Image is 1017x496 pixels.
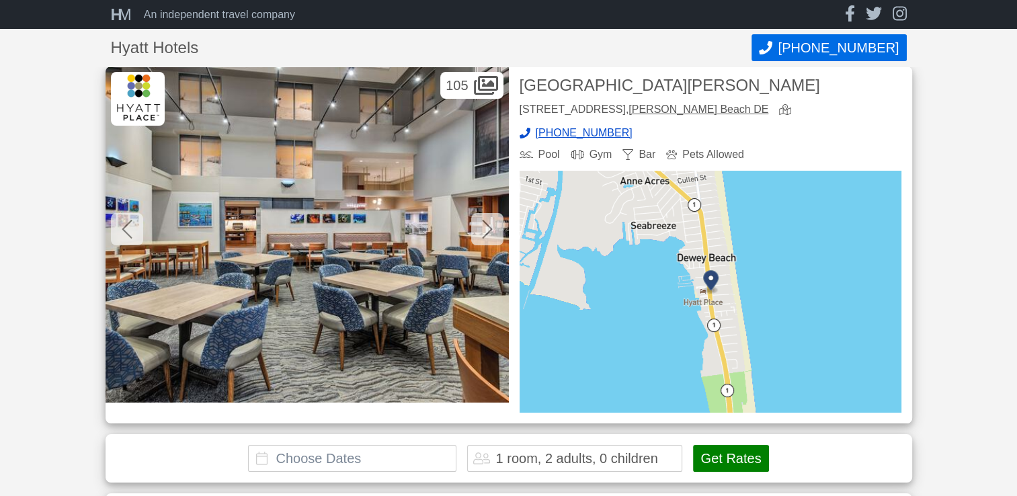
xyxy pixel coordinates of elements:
[520,104,769,117] div: [STREET_ADDRESS],
[495,452,657,465] div: 1 room, 2 adults, 0 children
[520,149,560,160] div: Pool
[106,67,509,403] img: Lobby sitting area
[111,5,118,24] span: H
[536,128,633,138] span: [PHONE_NUMBER]
[118,5,128,24] span: M
[144,9,295,20] div: An independent travel company
[666,149,744,160] div: Pets Allowed
[111,7,138,23] a: HM
[779,104,797,117] a: view map
[111,72,165,126] img: Hyatt Hotels
[571,149,612,160] div: Gym
[248,445,456,472] input: Choose Dates
[778,40,899,56] span: [PHONE_NUMBER]
[693,445,768,472] button: Get Rates
[622,149,655,160] div: Bar
[111,40,752,56] h1: Hyatt Hotels
[520,77,901,93] h2: [GEOGRAPHIC_DATA][PERSON_NAME]
[893,5,907,24] a: instagram
[440,72,503,99] div: 105
[866,5,882,24] a: twitter
[751,34,906,61] button: Call
[845,5,855,24] a: facebook
[628,104,768,115] a: [PERSON_NAME] Beach DE
[520,171,901,413] img: map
